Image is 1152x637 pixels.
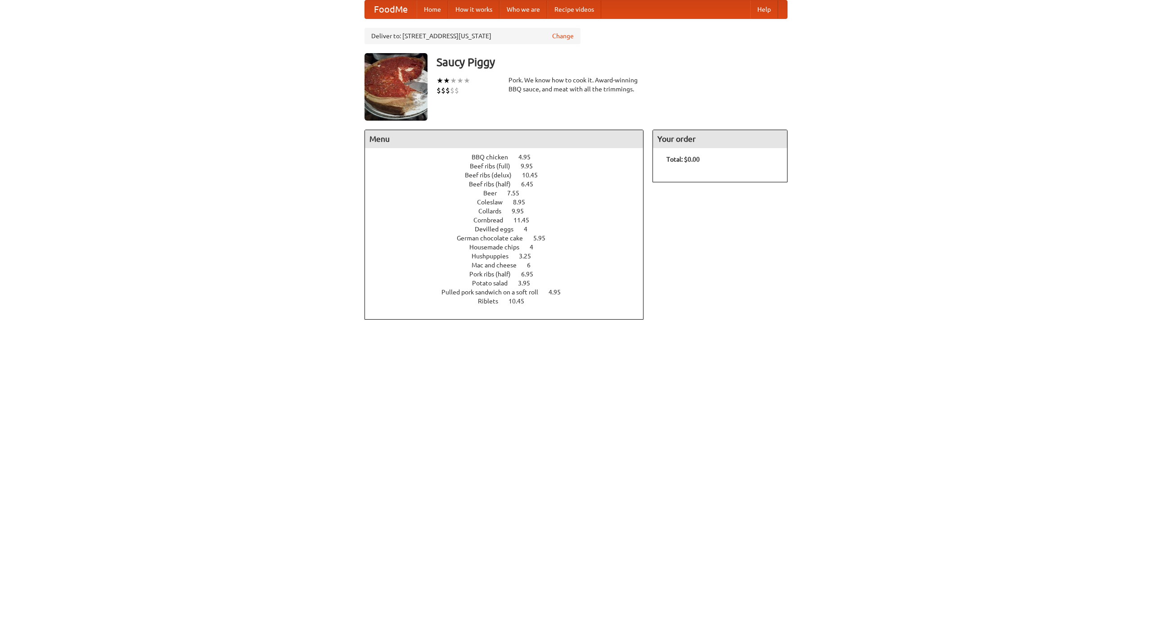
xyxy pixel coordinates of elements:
span: 11.45 [513,217,538,224]
span: German chocolate cake [457,235,532,242]
a: Hushpuppies 3.25 [472,253,548,260]
div: Pork. We know how to cook it. Award-winning BBQ sauce, and meat with all the trimmings. [508,76,643,94]
span: 4.95 [518,154,540,161]
a: Recipe videos [547,0,601,18]
span: 7.55 [507,190,528,197]
span: 6 [527,262,540,269]
a: How it works [448,0,499,18]
a: Pork ribs (half) 6.95 [469,271,550,278]
a: Cornbread 11.45 [473,217,546,224]
span: Beef ribs (half) [469,181,520,188]
span: Cornbread [473,217,512,224]
h3: Saucy Piggy [436,53,787,71]
a: Housemade chips 4 [469,244,550,251]
li: ★ [436,76,443,86]
a: Potato salad 3.95 [472,280,547,287]
span: 4 [524,226,536,233]
li: ★ [450,76,457,86]
a: Beer 7.55 [483,190,536,197]
a: Beef ribs (full) 9.95 [470,163,549,170]
span: 9.95 [521,163,542,170]
span: 10.45 [522,172,547,179]
span: 3.25 [519,253,540,260]
span: BBQ chicken [472,154,517,161]
li: ★ [463,76,470,86]
span: 6.45 [521,181,542,188]
li: $ [454,86,459,95]
span: Potato salad [472,280,517,287]
li: $ [441,86,445,95]
li: $ [445,86,450,95]
a: German chocolate cake 5.95 [457,235,562,242]
a: Riblets 10.45 [478,298,541,305]
span: Beef ribs (delux) [465,172,521,179]
span: 8.95 [513,199,534,206]
a: Beef ribs (delux) 10.45 [465,172,554,179]
span: Collards [478,208,510,215]
span: Housemade chips [469,244,528,251]
span: Pulled pork sandwich on a soft roll [441,289,547,296]
span: 5.95 [533,235,554,242]
a: Devilled eggs 4 [475,226,544,233]
span: Hushpuppies [472,253,517,260]
span: 4.95 [549,289,570,296]
a: BBQ chicken 4.95 [472,154,547,161]
a: Help [750,0,778,18]
li: ★ [457,76,463,86]
li: $ [450,86,454,95]
img: angular.jpg [364,53,427,121]
span: 10.45 [508,298,533,305]
a: Change [552,32,574,41]
span: 4 [530,244,542,251]
span: Beef ribs (full) [470,163,519,170]
a: FoodMe [365,0,417,18]
span: 3.95 [518,280,539,287]
li: $ [436,86,441,95]
a: Beef ribs (half) 6.45 [469,181,550,188]
span: Mac and cheese [472,262,526,269]
a: Pulled pork sandwich on a soft roll 4.95 [441,289,577,296]
span: Riblets [478,298,507,305]
span: 9.95 [512,208,533,215]
span: Beer [483,190,506,197]
a: Who we are [499,0,547,18]
h4: Your order [653,130,787,148]
span: Pork ribs (half) [469,271,520,278]
a: Coleslaw 8.95 [477,199,542,206]
li: ★ [443,76,450,86]
a: Home [417,0,448,18]
span: Devilled eggs [475,226,522,233]
a: Mac and cheese 6 [472,262,547,269]
div: Deliver to: [STREET_ADDRESS][US_STATE] [364,28,580,44]
b: Total: $0.00 [666,156,700,163]
h4: Menu [365,130,643,148]
span: 6.95 [521,271,542,278]
a: Collards 9.95 [478,208,540,215]
span: Coleslaw [477,199,512,206]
